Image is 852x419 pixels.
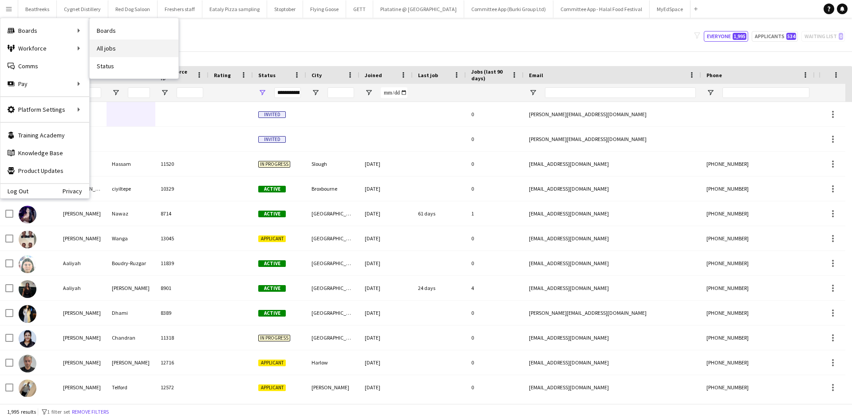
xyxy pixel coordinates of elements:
[701,276,815,300] div: [PHONE_NUMBER]
[359,251,413,275] div: [DATE]
[58,375,106,399] div: [PERSON_NAME]
[701,226,815,251] div: [PHONE_NUMBER]
[701,350,815,375] div: [PHONE_NUMBER]
[155,276,209,300] div: 8901
[58,201,106,226] div: [PERSON_NAME]
[90,39,178,57] a: All jobs
[106,325,155,350] div: Chandran
[258,310,286,317] span: Active
[155,226,209,251] div: 13045
[47,408,70,415] span: 1 filter set
[359,325,413,350] div: [DATE]
[155,201,209,226] div: 8714
[19,305,36,323] img: Aanchal Dhami
[63,188,89,195] a: Privacy
[258,111,286,118] span: Invited
[79,87,101,98] input: First Name Filter Input
[106,226,155,251] div: Wanga
[701,176,815,201] div: [PHONE_NUMBER]
[19,330,36,348] img: Aarcha Chandran
[524,201,701,226] div: [EMAIL_ADDRESS][DOMAIN_NAME]
[306,201,359,226] div: [GEOGRAPHIC_DATA]
[58,251,106,275] div: Aaliyah
[155,301,209,325] div: 8389
[70,407,110,417] button: Remove filters
[701,251,815,275] div: [PHONE_NUMBER]
[258,136,286,143] span: Invited
[701,152,815,176] div: [PHONE_NUMBER]
[106,276,155,300] div: [PERSON_NAME]
[466,276,524,300] div: 4
[524,276,701,300] div: [EMAIL_ADDRESS][DOMAIN_NAME]
[106,251,155,275] div: Boudry-Ruzgar
[19,280,36,298] img: Aaliyah Braithwaite
[155,325,209,350] div: 11318
[0,126,89,144] a: Training Academy
[106,201,155,226] div: Nawaz
[466,350,524,375] div: 0
[0,57,89,75] a: Comms
[155,152,209,176] div: 11520
[365,72,382,78] span: Joined
[58,325,106,350] div: [PERSON_NAME]
[0,22,89,39] div: Boards
[112,89,120,97] button: Open Filter Menu
[0,101,89,118] div: Platform Settings
[18,0,57,18] button: Beatfreeks
[306,226,359,251] div: [GEOGRAPHIC_DATA]
[529,72,543,78] span: Email
[258,384,286,391] span: Applicant
[158,0,202,18] button: Freshers staff
[19,355,36,372] img: Aaron Donovan
[258,186,286,192] span: Active
[108,0,158,18] button: Red Dog Saloon
[704,31,748,42] button: Everyone1,995
[706,89,714,97] button: Open Filter Menu
[58,226,106,251] div: [PERSON_NAME]
[106,350,155,375] div: [PERSON_NAME]
[258,89,266,97] button: Open Filter Menu
[306,152,359,176] div: Slough
[0,144,89,162] a: Knowledge Base
[19,231,36,248] img: Aalia Wanga
[381,87,407,98] input: Joined Filter Input
[466,226,524,251] div: 0
[106,301,155,325] div: Dhami
[258,335,290,341] span: In progress
[346,0,373,18] button: GETT
[214,72,231,78] span: Rating
[373,0,464,18] button: Platatine @ [GEOGRAPHIC_DATA]
[57,0,108,18] button: Cygnet Distillery
[306,325,359,350] div: [GEOGRAPHIC_DATA]
[553,0,650,18] button: Committee App - Halal Food Festival
[524,375,701,399] div: [EMAIL_ADDRESS][DOMAIN_NAME]
[106,375,155,399] div: Telford
[464,0,553,18] button: Committee App (Burki Group Ltd)
[650,0,690,18] button: MyEdSpace
[365,89,373,97] button: Open Filter Menu
[466,201,524,226] div: 1
[19,380,36,397] img: Aaron Telford
[471,68,508,82] span: Jobs (last 90 days)
[306,375,359,399] div: [PERSON_NAME]
[733,33,746,40] span: 1,995
[466,176,524,201] div: 0
[752,31,798,42] button: Applicants534
[413,201,466,226] div: 61 days
[359,226,413,251] div: [DATE]
[359,375,413,399] div: [DATE]
[0,39,89,57] div: Workforce
[706,72,722,78] span: Phone
[466,325,524,350] div: 0
[413,276,466,300] div: 24 days
[359,350,413,375] div: [DATE]
[466,127,524,151] div: 0
[58,301,106,325] div: [PERSON_NAME]
[524,251,701,275] div: [EMAIL_ADDRESS][DOMAIN_NAME]
[0,162,89,180] a: Product Updates
[359,276,413,300] div: [DATE]
[267,0,303,18] button: Stoptober
[466,251,524,275] div: 0
[258,260,286,267] span: Active
[258,285,286,292] span: Active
